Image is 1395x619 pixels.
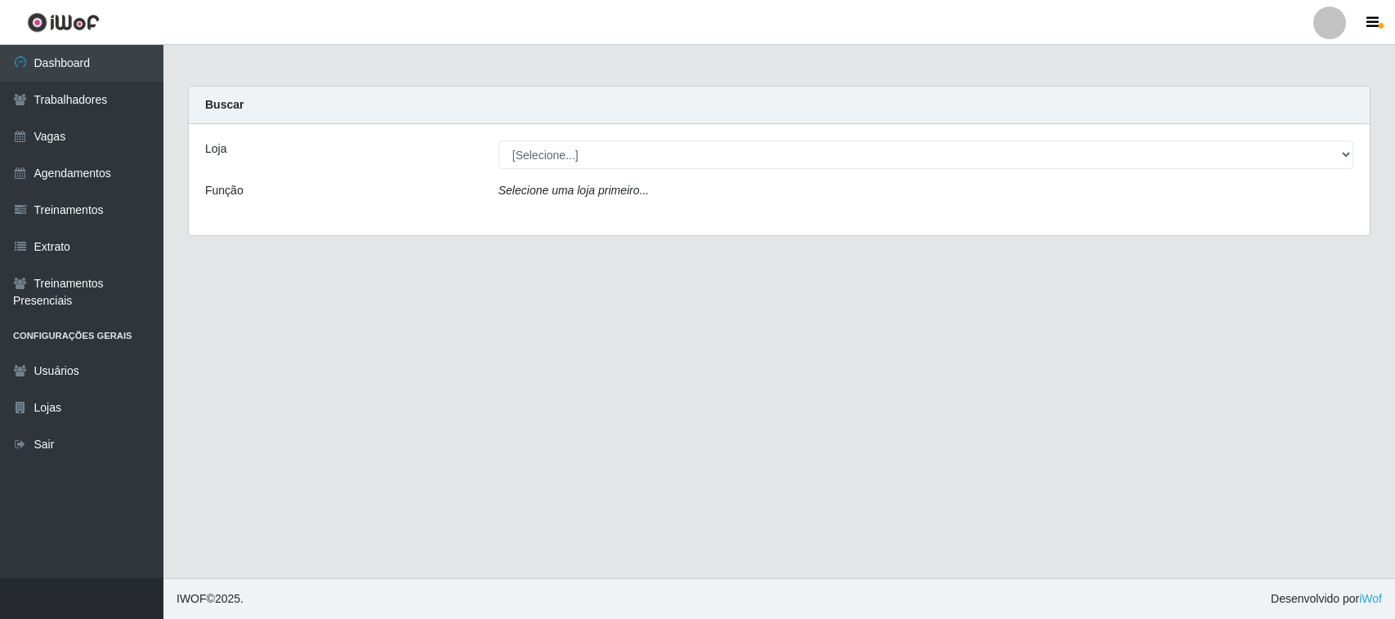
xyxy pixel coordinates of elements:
[177,590,244,608] span: © 2025 .
[499,184,649,197] i: Selecione uma loja primeiro...
[177,592,207,605] span: IWOF
[205,140,226,158] label: Loja
[1359,592,1382,605] a: iWof
[205,182,244,199] label: Função
[27,12,100,33] img: CoreUI Logo
[205,98,244,111] strong: Buscar
[1271,590,1382,608] span: Desenvolvido por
